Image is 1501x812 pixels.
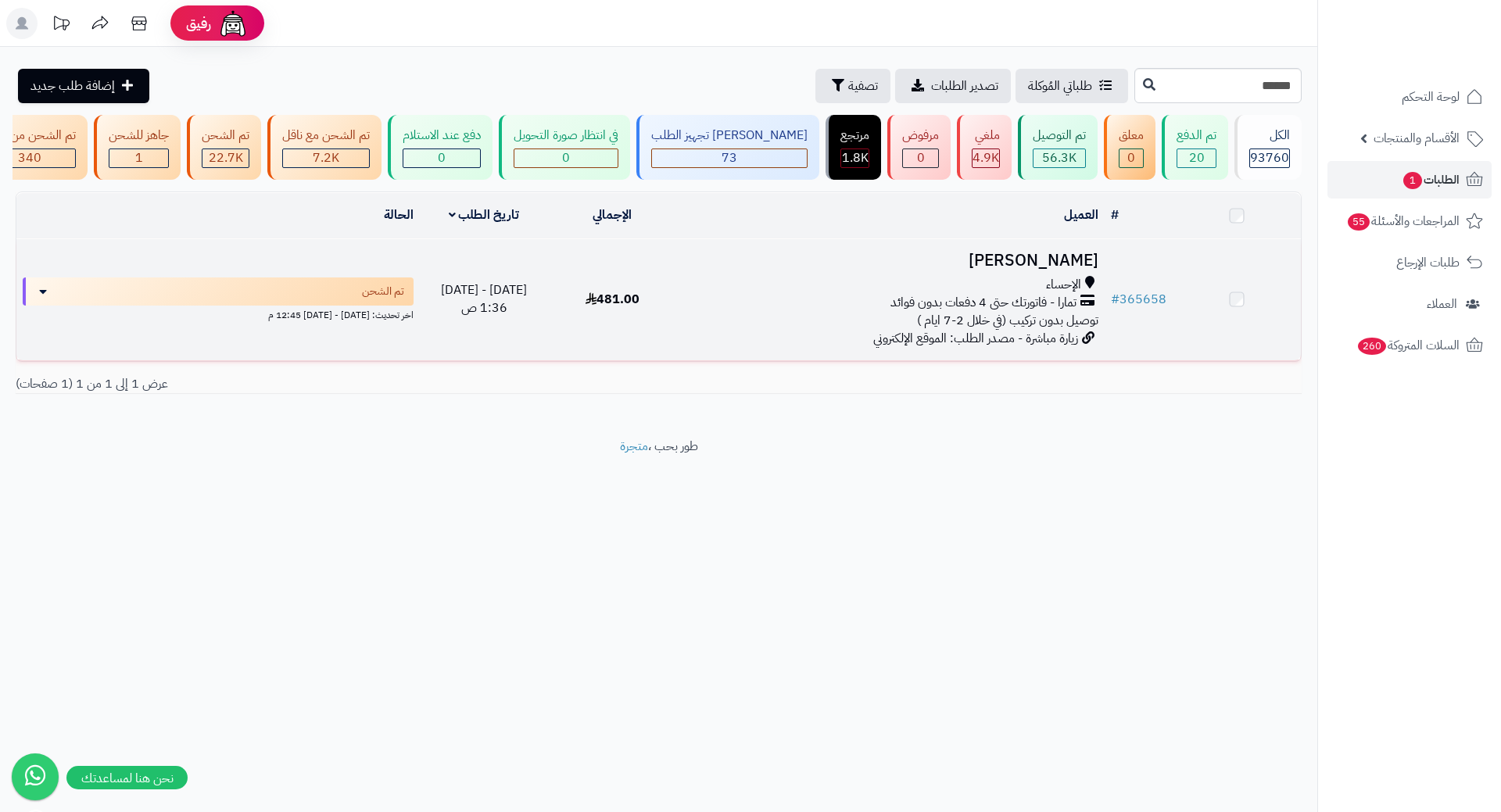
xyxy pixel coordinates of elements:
span: # [1111,290,1119,309]
span: تم الشحن [362,284,404,299]
div: تم الدفع [1177,127,1216,145]
span: 481.00 [586,290,639,309]
span: 260 [1358,338,1386,355]
div: 0 [1119,149,1143,167]
span: 1 [1403,172,1422,189]
a: تاريخ الطلب [449,206,520,224]
a: الحالة [384,206,414,224]
span: 0 [917,148,925,167]
span: 55 [1348,213,1370,231]
span: 56.3K [1042,148,1076,167]
div: 0 [403,149,480,167]
span: رفيق [186,14,211,33]
a: ملغي 4.9K [954,115,1015,180]
a: معلق 0 [1101,115,1159,180]
span: 340 [18,148,41,167]
a: طلباتي المُوكلة [1016,69,1128,103]
div: عرض 1 إلى 1 من 1 (1 صفحات) [4,375,659,393]
div: مرفوض [902,127,939,145]
span: 0 [562,148,570,167]
div: 22681 [202,149,249,167]
span: لوحة التحكم [1402,86,1460,108]
span: 73 [722,148,737,167]
button: تصفية [815,69,890,103]
span: 0 [1127,148,1135,167]
span: العملاء [1427,293,1457,315]
a: لوحة التحكم [1327,78,1492,116]
span: الطلبات [1402,169,1460,191]
a: الكل93760 [1231,115,1305,180]
a: تم الشحن مع ناقل 7.2K [264,115,385,180]
span: توصيل بدون تركيب (في خلال 2-7 ايام ) [917,311,1098,330]
a: تصدير الطلبات [895,69,1011,103]
div: مرتجع [840,127,869,145]
div: 1 [109,149,168,167]
span: 4.9K [973,148,999,167]
div: 4948 [973,149,999,167]
div: 1798 [841,149,869,167]
span: 7.2K [313,148,339,167]
a: السلات المتروكة260 [1327,327,1492,364]
a: مرتجع 1.8K [822,115,884,180]
div: 7223 [283,149,369,167]
a: تم الشحن 22.7K [184,115,264,180]
span: 20 [1189,148,1205,167]
span: طلباتي المُوكلة [1028,77,1092,95]
span: تصدير الطلبات [931,77,998,95]
a: [PERSON_NAME] تجهيز الطلب 73 [633,115,822,180]
a: متجرة [620,437,648,456]
a: # [1111,206,1119,224]
span: تصفية [848,77,878,95]
a: تم الدفع 20 [1159,115,1231,180]
span: [DATE] - [DATE] 1:36 ص [441,281,527,317]
div: ملغي [972,127,1000,145]
div: تم الشحن مع ناقل [282,127,370,145]
span: 22.7K [209,148,243,167]
span: تمارا - فاتورتك حتى 4 دفعات بدون فوائد [890,294,1076,312]
span: المراجعات والأسئلة [1346,210,1460,232]
a: الطلبات1 [1327,161,1492,199]
span: 0 [438,148,446,167]
a: جاهز للشحن 1 [91,115,184,180]
a: طلبات الإرجاع [1327,244,1492,281]
span: الأقسام والمنتجات [1374,127,1460,149]
a: العملاء [1327,285,1492,323]
a: #365658 [1111,290,1166,309]
span: طلبات الإرجاع [1396,252,1460,274]
span: 1 [135,148,143,167]
div: [PERSON_NAME] تجهيز الطلب [651,127,808,145]
span: إضافة طلب جديد [30,77,115,95]
div: جاهز للشحن [109,127,169,145]
div: تم التوصيل [1033,127,1086,145]
a: في انتظار صورة التحويل 0 [496,115,633,180]
div: 20 [1177,149,1216,167]
span: السلات المتروكة [1356,334,1460,356]
a: مرفوض 0 [884,115,954,180]
span: 1.8K [842,148,869,167]
a: دفع عند الاستلام 0 [385,115,496,180]
a: تم التوصيل 56.3K [1015,115,1101,180]
a: المراجعات والأسئلة55 [1327,202,1492,240]
img: ai-face.png [217,8,249,39]
span: زيارة مباشرة - مصدر الطلب: الموقع الإلكتروني [873,329,1078,348]
h3: [PERSON_NAME] [683,252,1098,270]
div: الكل [1249,127,1290,145]
div: في انتظار صورة التحويل [514,127,618,145]
a: العميل [1064,206,1098,224]
div: 56333 [1034,149,1085,167]
a: إضافة طلب جديد [18,69,149,103]
span: الإحساء [1046,276,1081,294]
a: تحديثات المنصة [41,8,81,43]
div: 73 [652,149,807,167]
div: تم الشحن [202,127,249,145]
div: دفع عند الاستلام [403,127,481,145]
div: 0 [903,149,938,167]
div: اخر تحديث: [DATE] - [DATE] 12:45 م [23,306,414,322]
span: 93760 [1250,148,1289,167]
div: معلق [1119,127,1144,145]
a: الإجمالي [593,206,632,224]
div: 0 [514,149,618,167]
